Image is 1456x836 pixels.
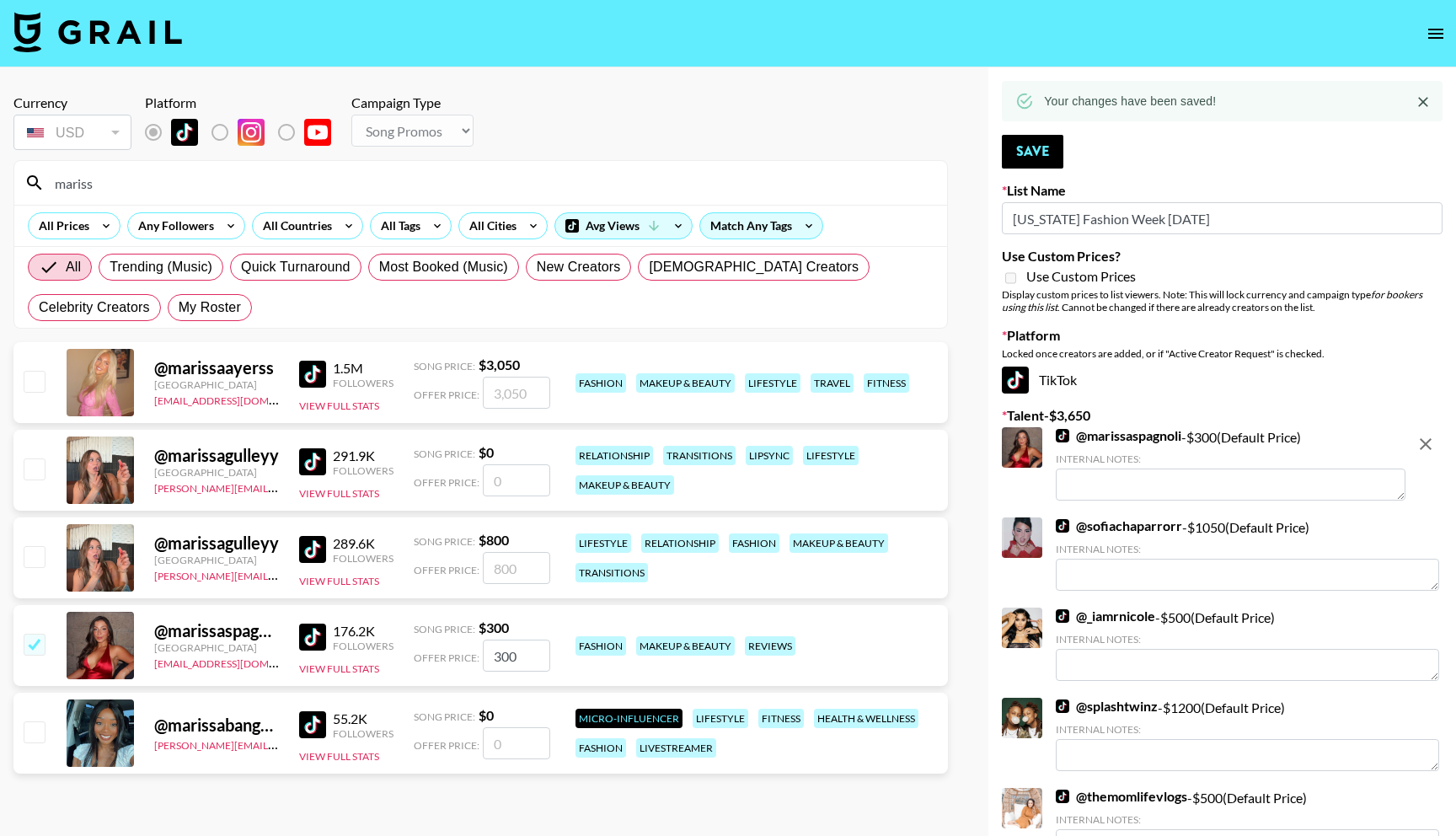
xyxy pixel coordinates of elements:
img: TikTok [1056,519,1069,533]
img: TikTok [299,361,326,388]
div: Followers [333,377,393,389]
a: [PERSON_NAME][EMAIL_ADDRESS][DOMAIN_NAME] [154,736,404,752]
div: makeup & beauty [636,373,735,393]
span: Quick Turnaround [241,257,351,277]
span: Offer Price: [414,739,479,752]
div: lifestyle [745,373,800,393]
a: [PERSON_NAME][EMAIL_ADDRESS][PERSON_NAME][PERSON_NAME][DOMAIN_NAME] [154,479,564,495]
span: Celebrity Creators [39,297,150,318]
a: [PERSON_NAME][EMAIL_ADDRESS][PERSON_NAME][DOMAIN_NAME] [154,566,484,582]
div: Your changes have been saved! [1044,86,1216,116]
div: lifestyle [803,446,859,465]
div: fitness [758,709,804,728]
button: open drawer [1419,17,1453,51]
span: My Roster [179,297,241,318]
img: TikTok [299,711,326,738]
div: Display custom prices to list viewers. Note: This will lock currency and campaign type . Cannot b... [1002,288,1443,313]
div: 289.6K [333,535,393,552]
div: Platform [145,94,345,111]
img: TikTok [1056,429,1069,442]
label: Talent - $ 3,650 [1002,407,1443,424]
strong: $ 300 [479,619,509,635]
div: makeup & beauty [575,475,674,495]
div: @ marissaayerss [154,357,279,378]
a: @_iamrnicole [1056,608,1155,624]
a: @themomlifevlogs [1056,788,1187,805]
a: [EMAIL_ADDRESS][DOMAIN_NAME] [154,391,324,407]
div: 1.5M [333,360,393,377]
div: Followers [333,640,393,652]
input: 300 [483,640,550,672]
div: fashion [575,636,626,656]
div: All Tags [371,213,424,238]
div: reviews [745,636,795,656]
strong: $ 800 [479,532,509,548]
div: transitions [663,446,736,465]
span: Most Booked (Music) [379,257,508,277]
div: Internal Notes: [1056,633,1439,646]
div: - $ 1050 (Default Price) [1056,517,1439,591]
div: Micro-Influencer [575,709,682,728]
span: All [66,257,81,277]
img: TikTok [1056,790,1069,803]
div: @ marissagulleyy [154,445,279,466]
img: TikTok [299,448,326,475]
div: Followers [333,727,393,740]
div: livestreamer [636,738,716,758]
div: - $ 500 (Default Price) [1056,608,1439,681]
div: 291.9K [333,447,393,464]
strong: $ 0 [479,444,494,460]
div: USD [17,118,128,147]
img: Instagram [238,119,265,146]
div: @ marissabangura [154,715,279,736]
div: Internal Notes: [1056,723,1439,736]
button: View Full Stats [299,750,379,763]
span: Offer Price: [414,476,479,489]
button: Close [1410,89,1436,115]
div: fashion [575,373,626,393]
button: View Full Stats [299,662,379,675]
div: - $ 1200 (Default Price) [1056,698,1439,771]
div: All Cities [459,213,520,238]
img: TikTok [1002,367,1029,394]
button: View Full Stats [299,575,379,587]
div: Internal Notes: [1056,543,1439,555]
span: Song Price: [414,447,475,460]
input: 3,050 [483,377,550,409]
em: for bookers using this list [1002,288,1422,313]
label: Platform [1002,327,1443,344]
div: relationship [575,446,653,465]
label: Use Custom Prices? [1002,248,1443,265]
div: [GEOGRAPHIC_DATA] [154,641,279,654]
div: fashion [729,533,779,553]
div: health & wellness [814,709,918,728]
strong: $ 3,050 [479,356,520,372]
div: Followers [333,464,393,477]
span: Offer Price: [414,651,479,664]
span: Song Price: [414,360,475,372]
div: 176.2K [333,623,393,640]
div: transitions [575,563,648,582]
div: Any Followers [128,213,217,238]
span: Offer Price: [414,564,479,576]
input: 800 [483,552,550,584]
a: [EMAIL_ADDRESS][DOMAIN_NAME] [154,654,324,670]
div: All Prices [29,213,93,238]
div: Locked once creators are added, or if "Active Creator Request" is checked. [1002,347,1443,360]
div: Remove selected talent to change your currency [13,111,131,153]
div: lifestyle [693,709,748,728]
img: TikTok [171,119,198,146]
button: Save [1002,135,1063,169]
a: @splashtwinz [1056,698,1158,715]
div: @ marissaspagnoli [154,620,279,641]
span: [DEMOGRAPHIC_DATA] Creators [649,257,859,277]
div: Followers [333,552,393,565]
span: New Creators [537,257,621,277]
button: View Full Stats [299,487,379,500]
div: Match Any Tags [700,213,822,238]
div: travel [811,373,854,393]
span: Song Price: [414,535,475,548]
span: Use Custom Prices [1026,268,1136,285]
img: TikTok [299,624,326,651]
img: TikTok [1056,609,1069,623]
